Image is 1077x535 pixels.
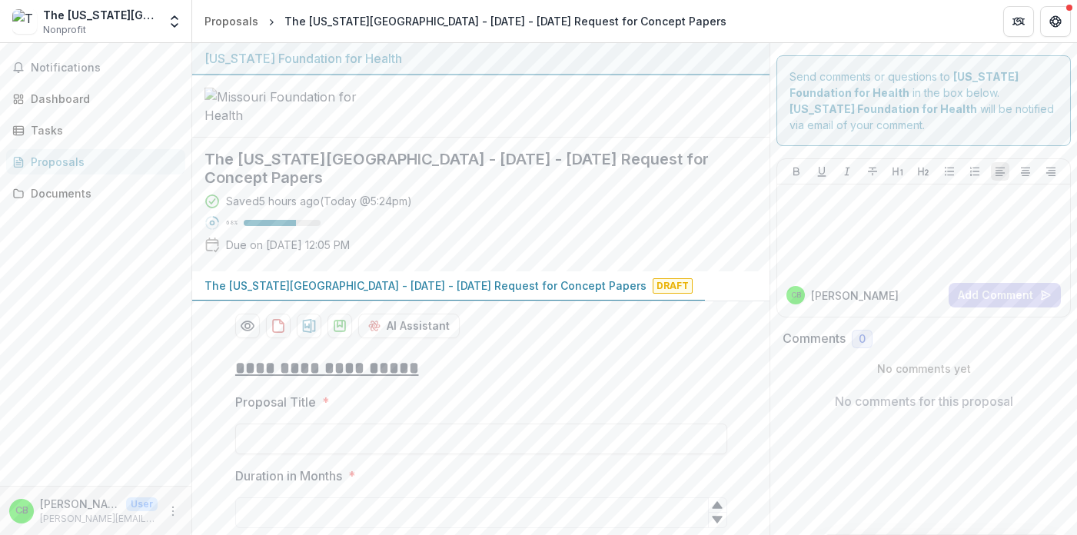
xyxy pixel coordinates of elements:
div: Tasks [31,122,173,138]
div: Saved 5 hours ago ( Today @ 5:24pm ) [226,193,412,209]
button: Strike [863,162,882,181]
button: Notifications [6,55,185,80]
a: Documents [6,181,185,206]
button: Align Left [991,162,1009,181]
p: 68 % [226,218,238,228]
button: Ordered List [966,162,984,181]
span: 0 [859,333,866,346]
button: Bold [787,162,806,181]
div: Dashboard [31,91,173,107]
div: Documents [31,185,173,201]
span: Nonprofit [43,23,86,37]
h2: Comments [783,331,846,346]
button: download-proposal [266,314,291,338]
button: Italicize [838,162,856,181]
button: Heading 1 [889,162,907,181]
button: Partners [1003,6,1034,37]
div: Send comments or questions to in the box below. will be notified via email of your comment. [776,55,1071,146]
p: No comments for this proposal [835,392,1013,410]
a: Proposals [198,10,264,32]
div: Proposals [31,154,173,170]
a: Proposals [6,149,185,174]
button: More [164,502,182,520]
nav: breadcrumb [198,10,733,32]
button: Get Help [1040,6,1071,37]
a: Tasks [6,118,185,143]
p: Due on [DATE] 12:05 PM [226,237,350,253]
button: AI Assistant [358,314,460,338]
button: Bullet List [940,162,959,181]
a: Dashboard [6,86,185,111]
div: Christopher van Bergen [791,291,801,299]
p: No comments yet [783,361,1065,377]
button: Open entity switcher [164,6,185,37]
p: The [US_STATE][GEOGRAPHIC_DATA] - [DATE] - [DATE] Request for Concept Papers [204,277,647,294]
button: Preview 6954a0ca-3aea-4dde-b90a-5d5561d9cceb-0.pdf [235,314,260,338]
button: Align Center [1016,162,1035,181]
div: The [US_STATE][GEOGRAPHIC_DATA] - [DATE] - [DATE] Request for Concept Papers [284,13,726,29]
button: Align Right [1042,162,1060,181]
p: [PERSON_NAME][EMAIL_ADDRESS][DOMAIN_NAME] [40,512,158,526]
p: User [126,497,158,511]
button: Heading 2 [914,162,932,181]
button: Underline [813,162,831,181]
div: The [US_STATE][GEOGRAPHIC_DATA] [43,7,158,23]
strong: [US_STATE] Foundation for Health [789,102,977,115]
button: Add Comment [949,283,1061,307]
button: download-proposal [327,314,352,338]
h2: The [US_STATE][GEOGRAPHIC_DATA] - [DATE] - [DATE] Request for Concept Papers [204,150,733,187]
div: [US_STATE] Foundation for Health [204,49,757,68]
div: Christopher van Bergen [15,506,28,516]
p: Proposal Title [235,393,316,411]
img: The Washington University [12,9,37,34]
button: download-proposal [297,314,321,338]
span: Notifications [31,61,179,75]
img: Missouri Foundation for Health [204,88,358,125]
p: [PERSON_NAME] [40,496,120,512]
div: Proposals [204,13,258,29]
p: Duration in Months [235,467,342,485]
span: Draft [653,278,693,294]
p: [PERSON_NAME] [811,287,899,304]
